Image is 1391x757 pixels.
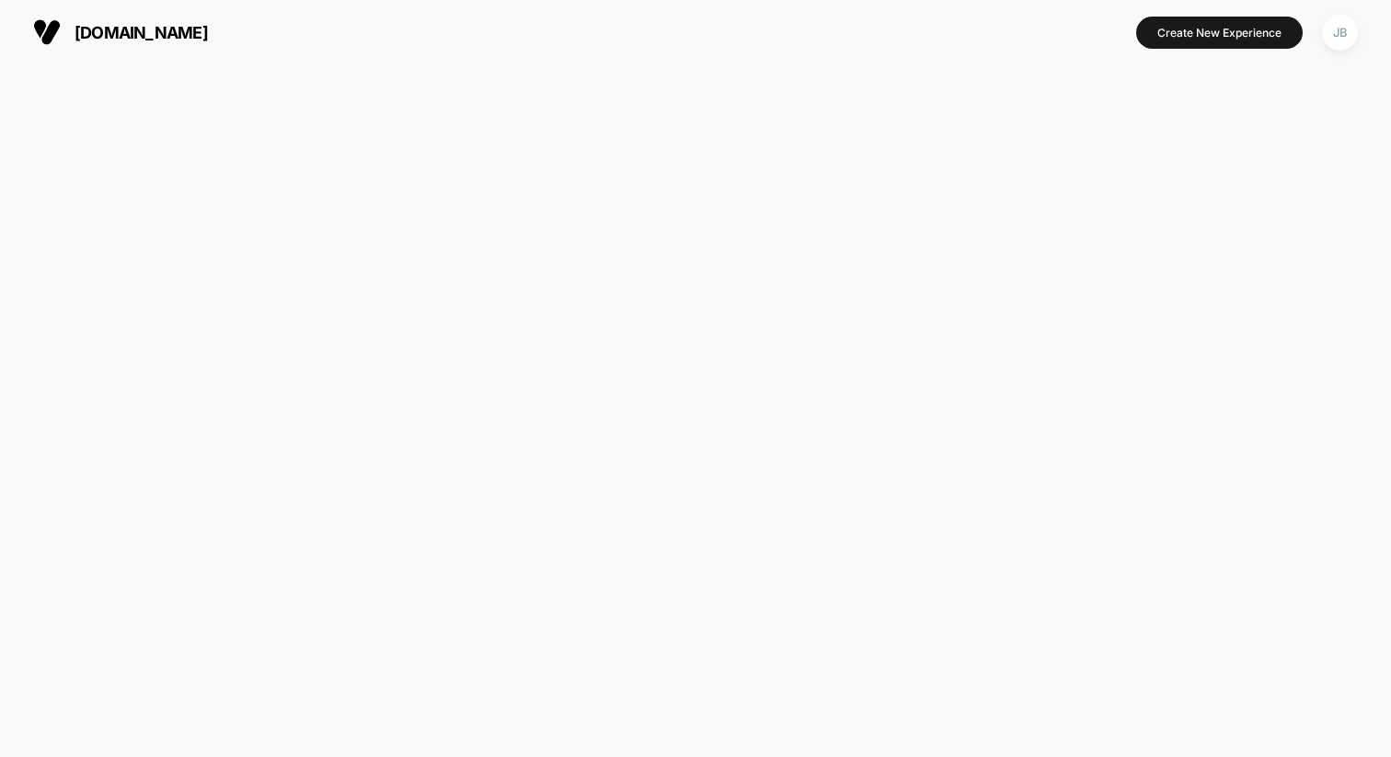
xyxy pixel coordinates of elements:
[1322,15,1358,51] div: JB
[1136,17,1303,49] button: Create New Experience
[1316,14,1363,52] button: JB
[33,18,61,46] img: Visually logo
[28,17,213,47] button: [DOMAIN_NAME]
[75,23,208,42] span: [DOMAIN_NAME]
